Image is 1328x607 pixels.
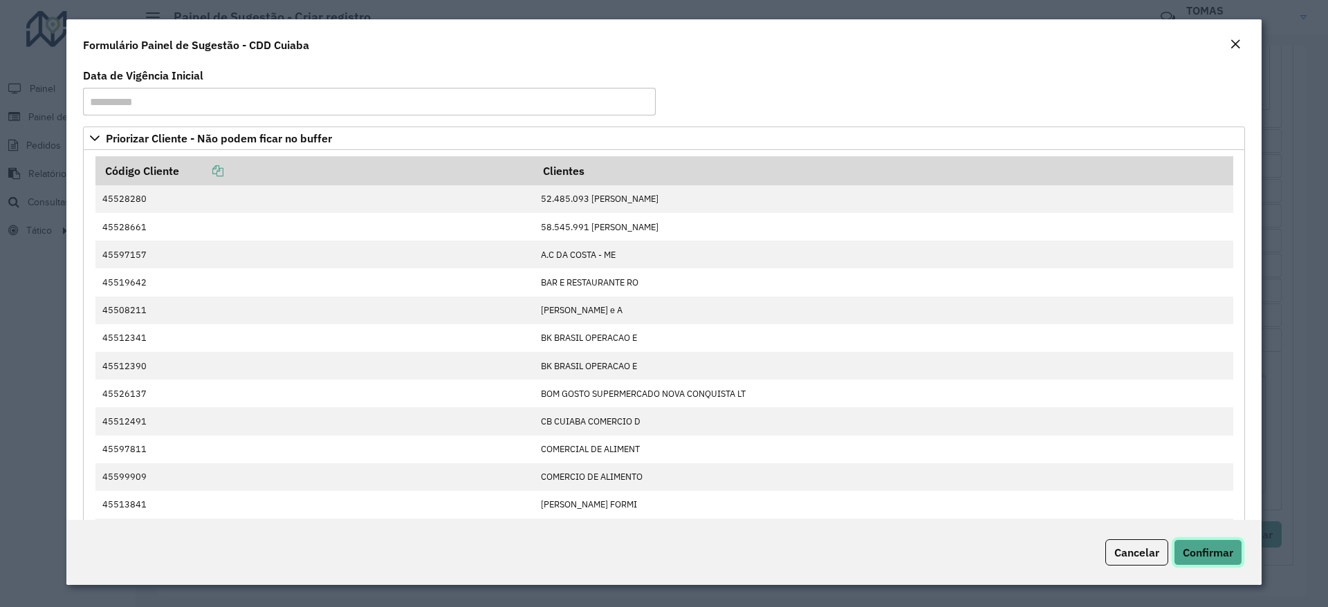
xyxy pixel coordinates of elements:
td: BK BRASIL OPERACAO E [534,324,1233,352]
h4: Formulário Painel de Sugestão - CDD Cuiaba [83,37,309,53]
td: 45599909 [95,463,534,491]
td: A.C DA COSTA - ME [534,241,1233,268]
button: Confirmar [1174,539,1242,566]
td: 45526137 [95,380,534,407]
th: Código Cliente [95,156,534,185]
td: BOM GOSTO SUPERMERCADO NOVA CONQUISTA LT [534,380,1233,407]
td: [PERSON_NAME] FORMI [534,491,1233,519]
td: 52.485.093 [PERSON_NAME] [534,185,1233,213]
td: BAR E RESTAURANTE RO [534,268,1233,296]
td: GNR ROMERO COMERCIO [534,519,1233,546]
th: Clientes [534,156,1233,185]
td: 45519642 [95,268,534,296]
td: 45528280 [95,185,534,213]
td: 45512341 [95,324,534,352]
button: Close [1226,36,1245,54]
td: 45597157 [95,241,534,268]
td: COMERCIO DE ALIMENTO [534,463,1233,491]
td: COMERCIAL DE ALIMENT [534,436,1233,463]
label: Data de Vigência Inicial [83,67,203,84]
td: 45504990 [95,519,534,546]
td: CB CUIABA COMERCIO D [534,407,1233,435]
td: BK BRASIL OPERACAO E [534,352,1233,380]
td: 45513841 [95,491,534,519]
td: 45528661 [95,213,534,241]
td: [PERSON_NAME] e A [534,297,1233,324]
a: Copiar [179,164,223,178]
td: 58.545.991 [PERSON_NAME] [534,213,1233,241]
td: 45597811 [95,436,534,463]
td: 45512491 [95,407,534,435]
span: Priorizar Cliente - Não podem ficar no buffer [106,133,332,144]
td: 45508211 [95,297,534,324]
em: Fechar [1230,39,1241,50]
span: Confirmar [1183,545,1233,559]
span: Cancelar [1114,545,1159,559]
button: Cancelar [1105,539,1168,566]
a: Priorizar Cliente - Não podem ficar no buffer [83,127,1245,150]
td: 45512390 [95,352,534,380]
